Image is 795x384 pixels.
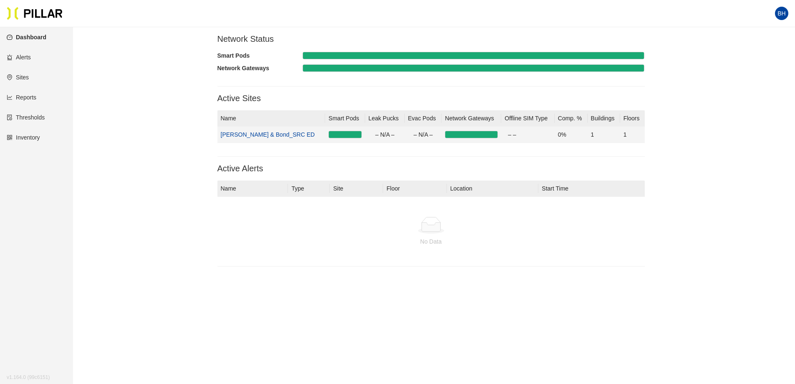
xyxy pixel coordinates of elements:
th: Evac Pods [405,110,442,127]
a: alertAlerts [7,54,31,61]
div: Smart Pods [217,51,303,60]
th: Smart Pods [325,110,365,127]
a: dashboardDashboard [7,34,46,41]
th: Start Time [538,181,644,197]
span: BH [777,7,785,20]
th: Comp. % [555,110,588,127]
th: Location [447,181,539,197]
div: – N/A – [368,130,401,139]
th: Leak Pucks [365,110,405,127]
td: 1 [620,127,645,143]
th: Name [217,181,288,197]
h3: Active Alerts [217,163,645,174]
a: line-chartReports [7,94,36,101]
th: Floor [383,181,447,197]
td: 1 [588,127,620,143]
th: Type [288,181,330,197]
th: Name [217,110,326,127]
th: Offline SIM Type [501,110,554,127]
img: Pillar Technologies [7,7,63,20]
a: qrcodeInventory [7,134,40,141]
div: – N/A – [408,130,439,139]
td: 0% [555,127,588,143]
div: – – [508,130,551,139]
th: Site [330,181,383,197]
h3: Network Status [217,34,645,44]
a: [PERSON_NAME] & Bond_SRC ED [221,131,315,138]
a: exceptionThresholds [7,114,45,121]
th: Network Gateways [442,110,501,127]
h3: Active Sites [217,93,645,104]
th: Buildings [588,110,620,127]
th: Floors [620,110,645,127]
a: environmentSites [7,74,29,81]
div: No Data [224,237,638,246]
div: Network Gateways [217,64,303,73]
